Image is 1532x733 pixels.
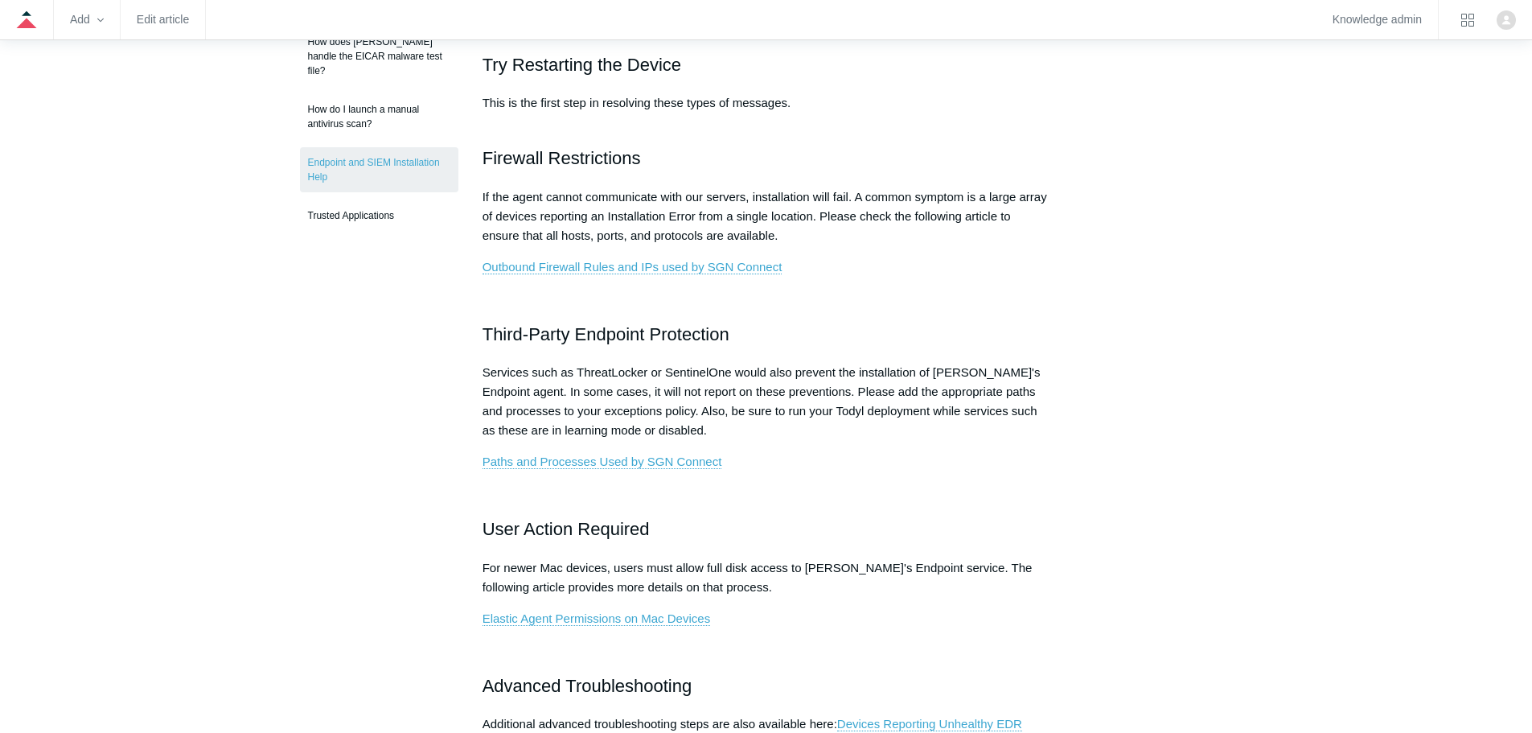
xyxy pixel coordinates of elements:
[300,27,458,86] a: How does [PERSON_NAME] handle the EICAR malware test file?
[483,144,1050,172] h2: Firewall Restrictions
[483,320,1050,348] h2: Third-Party Endpoint Protection
[483,260,782,274] a: Outbound Firewall Rules and IPs used by SGN Connect
[1497,10,1516,30] img: user avatar
[483,51,1050,79] h2: Try Restarting the Device
[483,363,1050,440] p: Services such as ThreatLocker or SentinelOne would also prevent the installation of [PERSON_NAME]...
[483,93,1050,132] p: This is the first step in resolving these types of messages.
[483,515,1050,543] h2: User Action Required
[483,455,722,469] a: Paths and Processes Used by SGN Connect
[1497,10,1516,30] zd-hc-trigger: Click your profile icon to open the profile menu
[483,558,1050,597] p: For newer Mac devices, users must allow full disk access to [PERSON_NAME]'s Endpoint service. The...
[483,612,710,626] a: Elastic Agent Permissions on Mac Devices
[483,672,1050,700] h2: Advanced Troubleshooting
[137,15,189,24] a: Edit article
[300,94,458,139] a: How do I launch a manual antivirus scan?
[300,147,458,192] a: Endpoint and SIEM Installation Help
[1333,15,1422,24] a: Knowledge admin
[483,187,1050,245] p: If the agent cannot communicate with our servers, installation will fail. A common symptom is a l...
[70,15,104,24] zd-hc-trigger: Add
[300,200,458,231] a: Trusted Applications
